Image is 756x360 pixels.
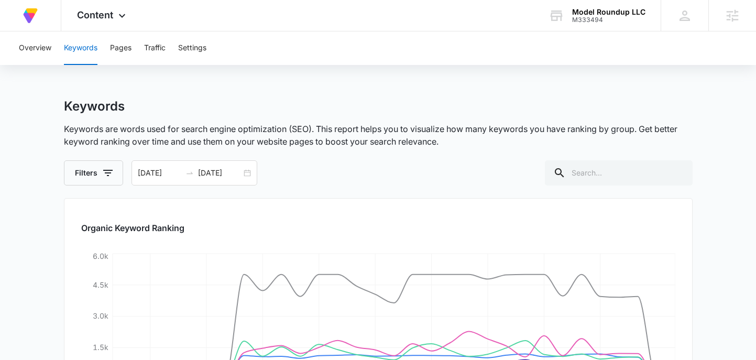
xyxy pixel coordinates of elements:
[19,31,51,65] button: Overview
[178,31,206,65] button: Settings
[21,6,40,25] img: Volusion
[93,343,108,352] tspan: 1.5k
[110,31,132,65] button: Pages
[93,252,108,260] tspan: 6.0k
[198,167,242,179] input: End date
[185,169,194,177] span: swap-right
[185,169,194,177] span: to
[572,8,645,16] div: account name
[572,16,645,24] div: account id
[64,31,97,65] button: Keywords
[93,311,108,320] tspan: 3.0k
[93,280,108,289] tspan: 4.5k
[545,160,693,186] input: Search...
[77,9,113,20] span: Content
[64,123,693,148] p: Keywords are words used for search engine optimization (SEO). This report helps you to visualize ...
[64,99,125,114] h1: Keywords
[138,167,181,179] input: Start date
[81,222,675,234] h2: Organic Keyword Ranking
[144,31,166,65] button: Traffic
[64,160,123,186] button: Filters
